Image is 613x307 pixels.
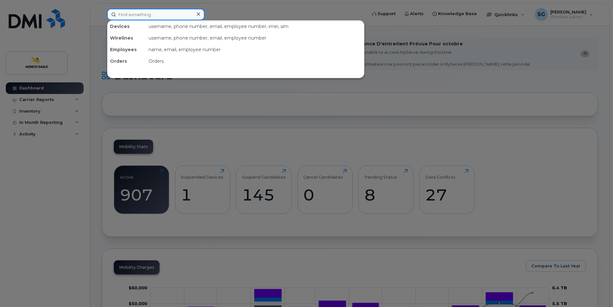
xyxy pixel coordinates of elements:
div: Wirelines [107,32,146,44]
div: username, phone number, email, employee number [146,32,364,44]
div: name, email, employee number [146,44,364,55]
div: Orders [146,55,364,67]
div: Devices [107,21,146,32]
div: Orders [107,55,146,67]
div: username, phone number, email, employee number, imei, sim [146,21,364,32]
div: Employees [107,44,146,55]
